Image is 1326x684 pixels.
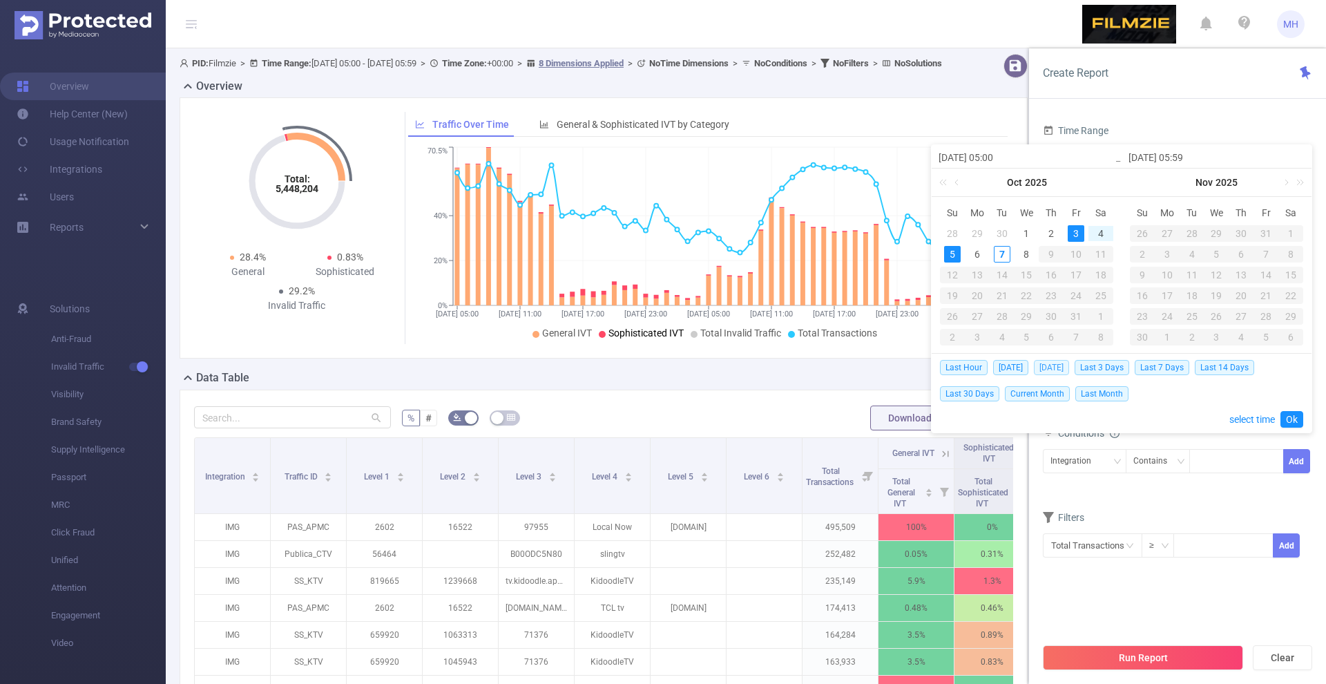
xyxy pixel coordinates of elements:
[1155,207,1180,219] span: Mo
[624,58,637,68] span: >
[539,58,624,68] u: 8 Dimensions Applied
[1088,287,1113,304] div: 25
[1155,225,1180,242] div: 27
[1130,223,1155,244] td: October 26, 2025
[1180,306,1204,327] td: November 25, 2025
[51,436,166,464] span: Supply Intelligence
[1155,327,1180,348] td: December 1, 2025
[1043,125,1108,136] span: Time Range
[1015,223,1039,244] td: October 1, 2025
[1130,306,1155,327] td: November 23, 2025
[1229,265,1253,285] td: November 13, 2025
[1229,308,1253,325] div: 27
[1180,267,1204,283] div: 11
[940,329,965,345] div: 2
[944,246,961,263] div: 5
[1229,329,1253,345] div: 4
[1180,244,1204,265] td: November 4, 2025
[1130,244,1155,265] td: November 2, 2025
[944,225,961,242] div: 28
[51,574,166,602] span: Attention
[994,225,1010,242] div: 30
[1253,225,1278,242] div: 31
[1180,287,1204,304] div: 18
[1088,327,1113,348] td: November 8, 2025
[1088,202,1113,223] th: Sat
[1149,534,1164,557] div: ≥
[1180,246,1204,263] div: 4
[1253,287,1278,304] div: 21
[1180,223,1204,244] td: October 28, 2025
[1015,207,1039,219] span: We
[51,491,166,519] span: MRC
[1214,169,1239,196] a: 2025
[1130,329,1155,345] div: 30
[936,169,954,196] a: Last year (Control + left)
[870,406,970,430] button: Download PDF
[1088,329,1113,345] div: 8
[1204,285,1229,306] td: November 19, 2025
[1253,329,1278,345] div: 5
[1039,287,1064,304] div: 23
[180,59,192,68] i: icon: user
[1039,327,1064,348] td: November 6, 2025
[284,173,309,184] tspan: Total:
[1050,450,1101,473] div: Integration
[940,202,965,223] th: Sun
[499,310,541,319] tspan: [DATE] 11:00
[965,267,990,283] div: 13
[1130,267,1155,283] div: 9
[990,285,1015,306] td: October 21, 2025
[940,285,965,306] td: October 19, 2025
[1039,246,1064,263] div: 9
[1253,223,1278,244] td: October 31, 2025
[1088,308,1113,325] div: 1
[940,207,965,219] span: Su
[969,246,986,263] div: 6
[952,169,964,196] a: Previous month (PageUp)
[17,100,128,128] a: Help Center (New)
[965,265,990,285] td: October 13, 2025
[1064,202,1088,223] th: Fri
[1229,223,1253,244] td: October 30, 2025
[17,183,74,211] a: Users
[51,408,166,436] span: Brand Safety
[1278,246,1303,263] div: 8
[1039,308,1064,325] div: 30
[1278,327,1303,348] td: December 6, 2025
[1229,244,1253,265] td: November 6, 2025
[1068,225,1084,242] div: 3
[940,267,965,283] div: 12
[1088,223,1113,244] td: October 4, 2025
[196,78,242,95] h2: Overview
[1229,225,1253,242] div: 30
[1180,285,1204,306] td: November 18, 2025
[1204,207,1229,219] span: We
[940,308,965,325] div: 26
[624,310,667,319] tspan: [DATE] 23:00
[940,386,999,401] span: Last 30 Days
[1229,327,1253,348] td: December 4, 2025
[1130,265,1155,285] td: November 9, 2025
[813,310,856,319] tspan: [DATE] 17:00
[180,58,942,68] span: Filmzie [DATE] 05:00 - [DATE] 05:59 +00:00
[507,413,515,421] i: icon: table
[754,58,807,68] b: No Conditions
[1135,360,1189,375] span: Last 7 Days
[1064,244,1088,265] td: October 10, 2025
[51,325,166,353] span: Anti-Fraud
[200,265,297,279] div: General
[965,308,990,325] div: 27
[1253,267,1278,283] div: 14
[1253,207,1278,219] span: Fr
[990,306,1015,327] td: October 28, 2025
[1278,225,1303,242] div: 1
[51,464,166,491] span: Passport
[262,58,311,68] b: Time Range:
[415,120,425,129] i: icon: line-chart
[1043,66,1108,79] span: Create Report
[1279,169,1291,196] a: Next month (PageDown)
[1130,225,1155,242] div: 26
[51,381,166,408] span: Visibility
[1018,246,1035,263] div: 8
